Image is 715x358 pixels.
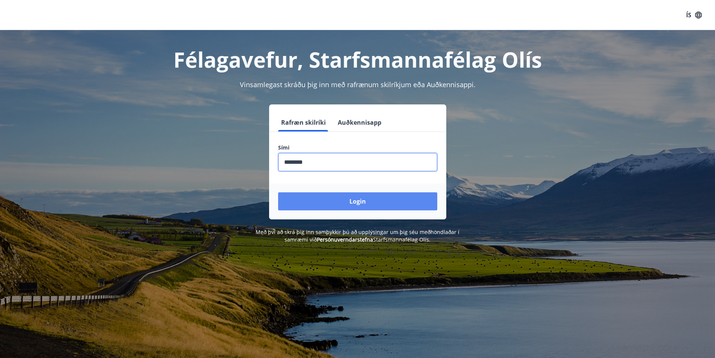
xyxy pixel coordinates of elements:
[682,8,706,22] button: ÍS
[278,113,329,131] button: Rafræn skilríki
[278,144,437,151] label: Sími
[256,228,459,243] span: Með því að skrá þig inn samþykkir þú að upplýsingar um þig séu meðhöndlaðar í samræmi við Starfsm...
[240,80,476,89] span: Vinsamlegast skráðu þig inn með rafrænum skilríkjum eða Auðkennisappi.
[317,236,373,243] a: Persónuverndarstefna
[335,113,384,131] button: Auðkennisapp
[278,192,437,210] button: Login
[96,45,619,74] h1: Félagavefur, Starfsmannafélag Olís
